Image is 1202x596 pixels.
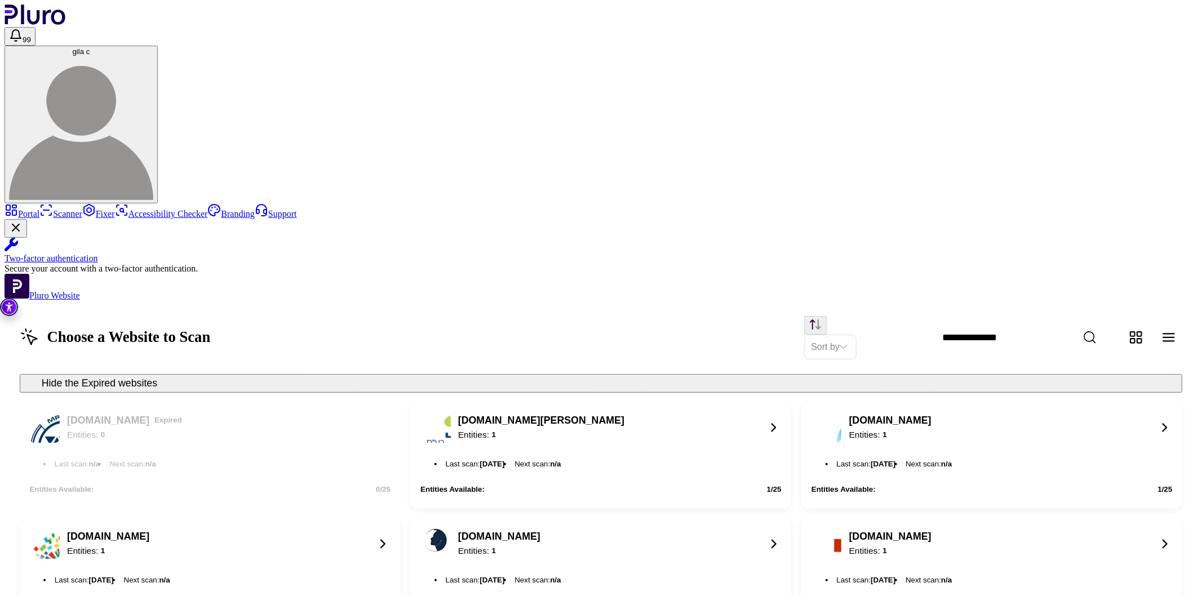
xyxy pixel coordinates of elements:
[804,316,827,335] button: Change sorting direction
[39,209,82,219] a: Scanner
[159,576,170,584] span: n/a
[20,403,401,509] button: Website logo[DOMAIN_NAME]ExpiredEntities:0Last scan:n/aNext scan:n/aEntities Available:0/25
[849,530,932,542] div: [DOMAIN_NAME]
[767,485,773,493] span: 1 /
[1158,485,1164,493] span: 1 /
[5,264,1197,274] div: Secure your account with a two-factor authentication.
[480,460,504,468] span: [DATE]
[458,414,624,426] div: [DOMAIN_NAME][PERSON_NAME]
[5,291,80,300] a: Open Pluro Website
[871,460,895,468] span: [DATE]
[5,46,158,203] button: gila cgila c
[804,335,857,359] div: Set sorting
[458,429,624,441] div: Entities:
[903,573,955,586] li: Next scan :
[550,460,561,468] span: n/a
[1158,485,1173,493] div: 25
[255,209,297,219] a: Support
[82,209,115,219] a: Fixer
[834,457,898,470] li: Last scan :
[207,209,255,219] a: Branding
[101,545,105,557] div: 1
[376,485,391,493] div: 25
[5,17,66,26] a: Logo
[5,209,39,219] a: Portal
[492,545,496,557] div: 1
[67,429,184,441] div: Entities:
[443,573,507,586] li: Last scan :
[1123,324,1150,352] button: Change content view type to grid
[29,485,94,493] div: Entities Available:
[5,253,1197,264] div: Two-factor authentication
[443,457,507,470] li: Last scan :
[480,576,504,584] span: [DATE]
[458,530,540,542] div: [DOMAIN_NAME]
[849,414,932,426] div: [DOMAIN_NAME]
[89,576,114,584] span: [DATE]
[512,573,564,586] li: Next scan :
[882,429,886,441] div: 1
[420,485,485,493] div: Entities Available:
[145,460,156,468] span: n/a
[115,209,208,219] a: Accessibility Checker
[5,27,36,46] button: Open notifications, you have 125 new notifications
[767,485,782,493] div: 25
[67,530,149,542] div: [DOMAIN_NAME]
[67,545,149,557] div: Entities:
[72,47,90,56] span: gila c
[52,457,102,470] li: Last scan :
[5,219,27,238] button: Close Two-factor authentication notification
[512,457,564,470] li: Next scan :
[801,403,1182,509] button: Website logo[DOMAIN_NAME]Entities:1Last scan:[DATE]Next scan:n/aEntities Available:1/25
[871,576,895,584] span: [DATE]
[410,403,791,509] button: Website logo[DOMAIN_NAME][PERSON_NAME]Entities:1Last scan:[DATE]Next scan:n/aEntities Available:1/25
[424,529,447,551] img: Website logo
[849,545,932,557] div: Entities:
[941,460,952,468] span: n/a
[20,327,211,348] h1: Choose a Website to Scan
[811,485,876,493] div: Entities Available:
[932,324,1147,351] input: Website Search
[52,573,116,586] li: Last scan :
[5,238,1197,264] a: Two-factor authentication
[941,576,952,584] span: n/a
[9,56,153,200] img: gila c
[849,429,932,441] div: Entities:
[89,460,100,468] span: n/a
[903,457,955,470] li: Next scan :
[492,429,496,441] div: 1
[550,576,561,584] span: n/a
[23,35,31,44] span: 99
[458,545,540,557] div: Entities:
[67,414,184,426] div: [DOMAIN_NAME]
[1155,324,1182,352] button: Change content view type to table
[376,485,382,493] span: 0 /
[5,203,1197,301] aside: Sidebar menu
[882,545,886,557] div: 1
[20,374,1183,393] button: Hide the Expired websites
[121,573,172,586] li: Next scan :
[101,429,105,441] div: 0
[152,414,185,426] span: Expired
[107,457,158,470] li: Next scan :
[834,573,898,586] li: Last scan :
